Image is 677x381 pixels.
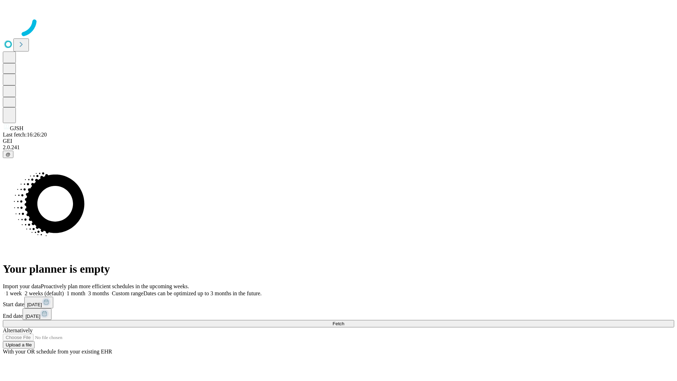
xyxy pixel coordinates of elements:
[25,290,64,296] span: 2 weeks (default)
[3,132,47,138] span: Last fetch: 16:26:20
[67,290,85,296] span: 1 month
[144,290,262,296] span: Dates can be optimized up to 3 months in the future.
[3,320,674,327] button: Fetch
[6,152,11,157] span: @
[3,138,674,144] div: GEI
[3,341,35,349] button: Upload a file
[112,290,143,296] span: Custom range
[3,327,32,333] span: Alternatively
[24,297,53,308] button: [DATE]
[3,297,674,308] div: Start date
[3,308,674,320] div: End date
[3,151,13,158] button: @
[25,314,40,319] span: [DATE]
[41,283,189,289] span: Proactively plan more efficient schedules in the upcoming weeks.
[6,290,22,296] span: 1 week
[27,302,42,307] span: [DATE]
[10,125,23,131] span: GJSH
[333,321,344,326] span: Fetch
[88,290,109,296] span: 3 months
[3,262,674,276] h1: Your planner is empty
[23,308,51,320] button: [DATE]
[3,349,112,355] span: With your OR schedule from your existing EHR
[3,144,674,151] div: 2.0.241
[3,283,41,289] span: Import your data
